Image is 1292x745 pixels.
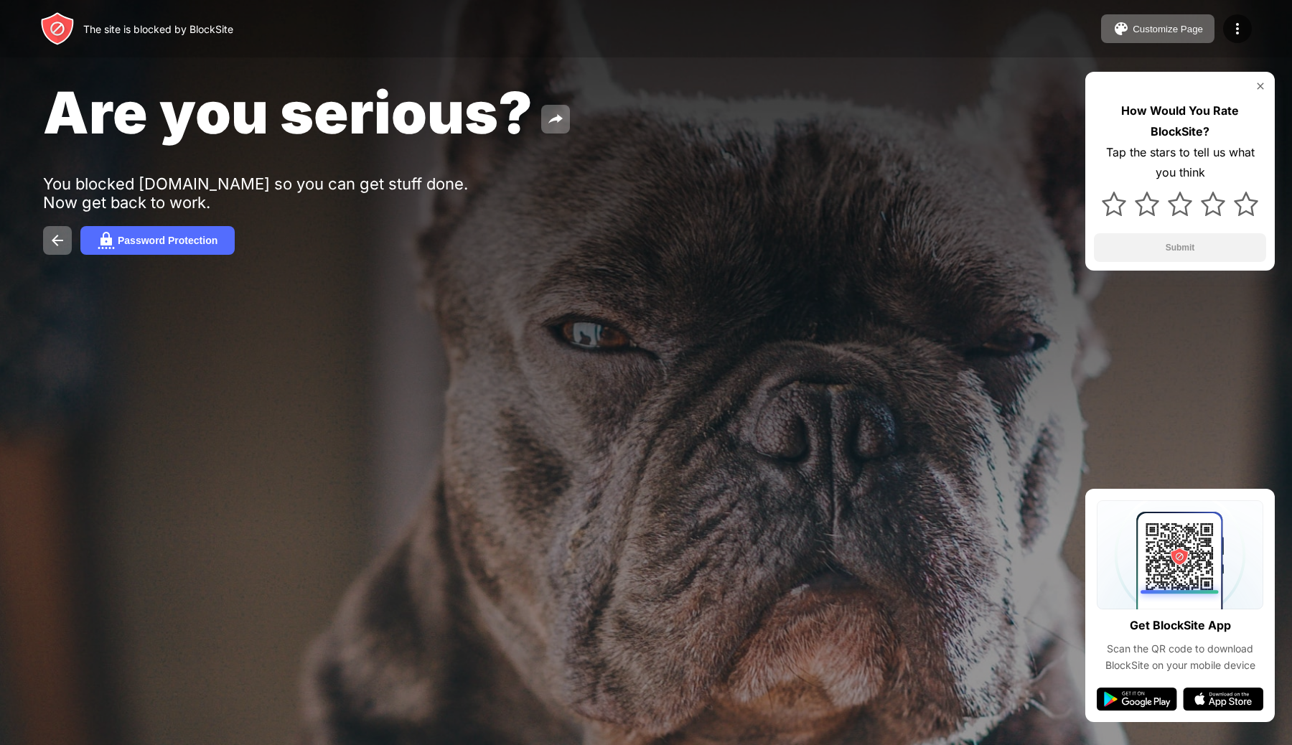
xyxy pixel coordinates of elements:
[43,174,487,212] div: You blocked [DOMAIN_NAME] so you can get stuff done. Now get back to work.
[1097,641,1263,673] div: Scan the QR code to download BlockSite on your mobile device
[1101,14,1214,43] button: Customize Page
[1133,24,1203,34] div: Customize Page
[1102,192,1126,216] img: star.svg
[1094,233,1266,262] button: Submit
[40,11,75,46] img: header-logo.svg
[80,226,235,255] button: Password Protection
[1097,688,1177,711] img: google-play.svg
[547,111,564,128] img: share.svg
[1183,688,1263,711] img: app-store.svg
[1168,192,1192,216] img: star.svg
[1094,100,1266,142] div: How Would You Rate BlockSite?
[1201,192,1225,216] img: star.svg
[1094,142,1266,184] div: Tap the stars to tell us what you think
[1255,80,1266,92] img: rate-us-close.svg
[1113,20,1130,37] img: pallet.svg
[1097,500,1263,609] img: qrcode.svg
[98,232,115,249] img: password.svg
[1135,192,1159,216] img: star.svg
[1234,192,1258,216] img: star.svg
[118,235,217,246] div: Password Protection
[1130,615,1231,636] div: Get BlockSite App
[1229,20,1246,37] img: menu-icon.svg
[83,23,233,35] div: The site is blocked by BlockSite
[43,78,533,147] span: Are you serious?
[49,232,66,249] img: back.svg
